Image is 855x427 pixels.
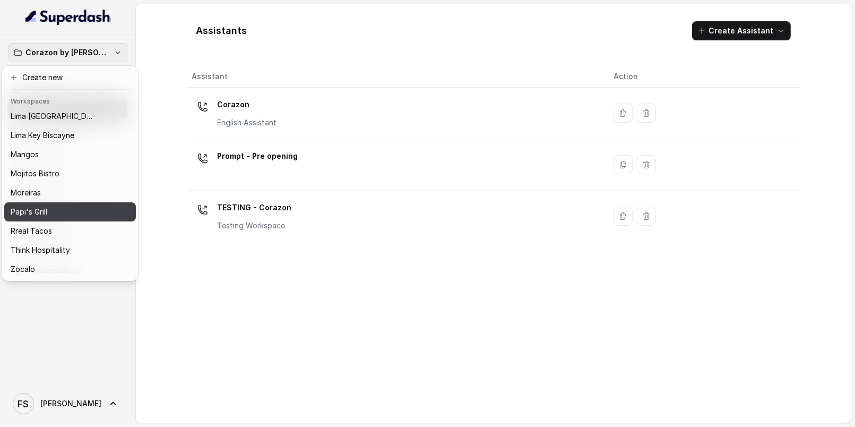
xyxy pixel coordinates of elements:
[4,68,136,87] button: Create new
[11,110,96,123] p: Lima [GEOGRAPHIC_DATA]
[11,206,47,218] p: Papi's Grill
[8,43,127,62] button: Corazon by [PERSON_NAME]
[2,66,138,281] div: Corazon by [PERSON_NAME]
[11,244,70,257] p: Think Hospitality
[11,148,39,161] p: Mangos
[11,263,35,276] p: Zocalo
[11,225,52,237] p: Rreal Tacos
[25,46,110,59] p: Corazon by [PERSON_NAME]
[11,186,41,199] p: Moreiras
[4,92,136,109] header: Workspaces
[11,129,74,142] p: Lima Key Biscayne
[11,167,59,180] p: Mojitos Bistro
